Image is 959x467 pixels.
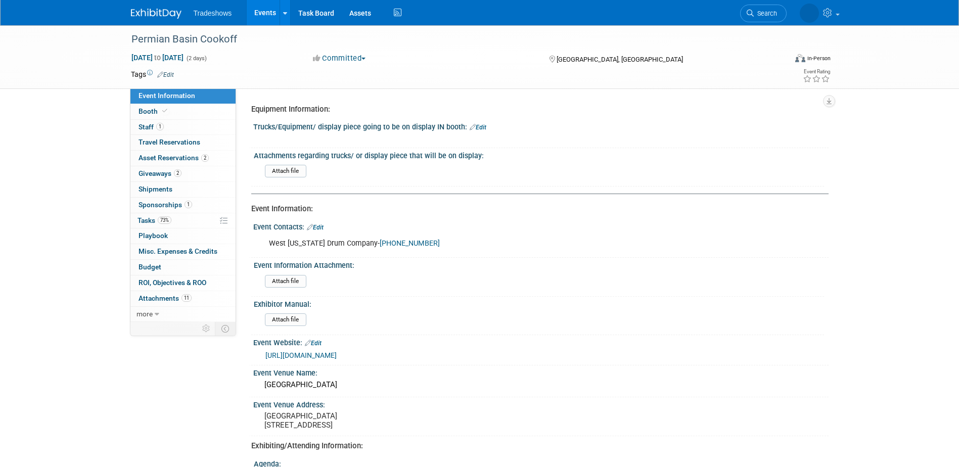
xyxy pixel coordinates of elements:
div: Event Website: [253,335,829,348]
div: Event Format [727,53,831,68]
span: Budget [139,263,161,271]
a: Event Information [130,88,236,104]
a: Giveaways2 [130,166,236,181]
span: 1 [156,123,164,130]
span: 73% [158,216,171,224]
span: Event Information [139,91,195,100]
td: Toggle Event Tabs [215,322,236,335]
i: Booth reservation complete [162,108,167,114]
a: Staff1 [130,120,236,135]
pre: [GEOGRAPHIC_DATA] [STREET_ADDRESS] [264,411,482,430]
span: Attachments [139,294,192,302]
a: Budget [130,260,236,275]
div: West [US_STATE] Drum Company- [262,233,717,254]
span: 1 [185,201,192,208]
span: Asset Reservations [139,154,209,162]
a: Misc. Expenses & Credits [130,244,236,259]
div: Equipment Information: [251,104,821,115]
div: Exhibiting/Attending Information: [251,441,821,451]
span: 2 [201,154,209,162]
div: Event Venue Name: [253,365,829,378]
a: more [130,307,236,322]
button: Committed [309,53,370,64]
span: to [153,54,162,62]
span: Sponsorships [139,201,192,209]
span: Giveaways [139,169,181,177]
a: Attachments11 [130,291,236,306]
div: In-Person [807,55,831,62]
a: Edit [305,340,322,347]
span: Booth [139,107,169,115]
a: Booth [130,104,236,119]
a: Playbook [130,228,236,244]
span: Tradeshows [194,9,232,17]
div: Event Rating [803,69,830,74]
a: Sponsorships1 [130,198,236,213]
span: Staff [139,123,164,131]
img: Format-Inperson.png [795,54,805,62]
a: ROI, Objectives & ROO [130,275,236,291]
td: Personalize Event Tab Strip [198,322,215,335]
span: Travel Reservations [139,138,200,146]
div: Event Contacts: [253,219,829,232]
a: Travel Reservations [130,135,236,150]
a: Edit [157,71,174,78]
a: Asset Reservations2 [130,151,236,166]
span: Tasks [138,216,171,224]
a: [PHONE_NUMBER] [380,239,440,248]
span: [DATE] [DATE] [131,53,184,62]
span: 11 [181,294,192,302]
a: Search [740,5,787,22]
div: Event Information: [251,204,821,214]
a: [URL][DOMAIN_NAME] [265,351,337,359]
div: [GEOGRAPHIC_DATA] [261,377,821,393]
span: ROI, Objectives & ROO [139,278,206,287]
span: [GEOGRAPHIC_DATA], [GEOGRAPHIC_DATA] [557,56,683,63]
span: Playbook [139,231,168,240]
a: Shipments [130,182,236,197]
div: Attachments regarding trucks/ or display piece that will be on display: [254,148,824,161]
a: Edit [470,124,486,131]
span: 2 [174,169,181,177]
td: Tags [131,69,174,79]
span: more [136,310,153,318]
div: Exhibitor Manual: [254,297,824,309]
img: ExhibitDay [131,9,181,19]
div: Event Information Attachment: [254,258,824,270]
a: Edit [307,224,324,231]
div: Trucks/Equipment/ display piece going to be on display IN booth: [253,119,829,132]
span: Shipments [139,185,172,193]
span: Misc. Expenses & Credits [139,247,217,255]
img: Kay Reynolds [800,4,819,23]
span: Search [754,10,777,17]
div: Event Venue Address: [253,397,829,410]
span: (2 days) [186,55,207,62]
div: Permian Basin Cookoff [128,30,771,49]
a: Tasks73% [130,213,236,228]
